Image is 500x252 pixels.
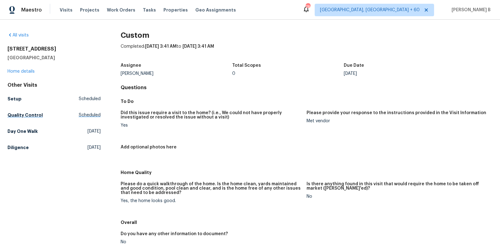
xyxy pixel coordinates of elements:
[60,7,72,13] span: Visits
[121,169,492,176] h5: Home Quality
[121,182,302,195] h5: Please do a quick walkthrough of the home. Is the home clean, yards maintained and good condition...
[7,82,101,88] div: Other Visits
[7,109,101,121] a: Quality ControlScheduled
[449,7,491,13] span: [PERSON_NAME] B
[121,98,492,104] h5: To Do
[344,63,364,68] h5: Due Date
[7,112,43,118] h5: Quality Control
[344,71,455,76] div: [DATE]
[7,128,38,134] h5: Day One Walk
[121,199,302,203] div: Yes, the home looks good.
[307,119,487,123] div: Met vendor
[232,63,261,68] h5: Total Scopes
[7,33,29,37] a: All visits
[79,96,101,102] span: Scheduled
[232,71,344,76] div: 0
[7,144,29,151] h5: Diligence
[121,85,492,91] h4: Questions
[121,232,228,236] h5: Do you have any other information to document?
[7,55,101,61] h5: [GEOGRAPHIC_DATA]
[121,111,302,119] h5: Did this issue require a visit to the home? (i.e., We could not have properly investigated or res...
[307,194,487,199] div: No
[195,7,236,13] span: Geo Assignments
[307,111,486,115] h5: Please provide your response to the instructions provided in the Visit Information
[306,4,310,10] div: 786
[182,44,214,49] span: [DATE] 3:41 AM
[121,145,177,149] h5: Add optional photos here
[7,46,101,52] h2: [STREET_ADDRESS]
[7,142,101,153] a: Diligence[DATE]
[87,128,101,134] span: [DATE]
[143,8,156,12] span: Tasks
[320,7,420,13] span: [GEOGRAPHIC_DATA], [GEOGRAPHIC_DATA] + 60
[7,69,35,74] a: Home details
[21,7,42,13] span: Maestro
[7,126,101,137] a: Day One Walk[DATE]
[79,112,101,118] span: Scheduled
[7,93,101,104] a: SetupScheduled
[121,240,302,244] div: No
[121,32,492,38] h2: Custom
[307,182,487,191] h5: Is there anything found in this visit that would require the home to be taken off market ([PERSON...
[163,7,188,13] span: Properties
[80,7,99,13] span: Projects
[87,144,101,151] span: [DATE]
[121,123,302,128] div: Yes
[121,219,492,225] h5: Overall
[145,44,177,49] span: [DATE] 3:41 AM
[107,7,135,13] span: Work Orders
[7,96,22,102] h5: Setup
[121,63,141,68] h5: Assignee
[121,43,492,60] div: Completed: to
[121,71,232,76] div: [PERSON_NAME]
